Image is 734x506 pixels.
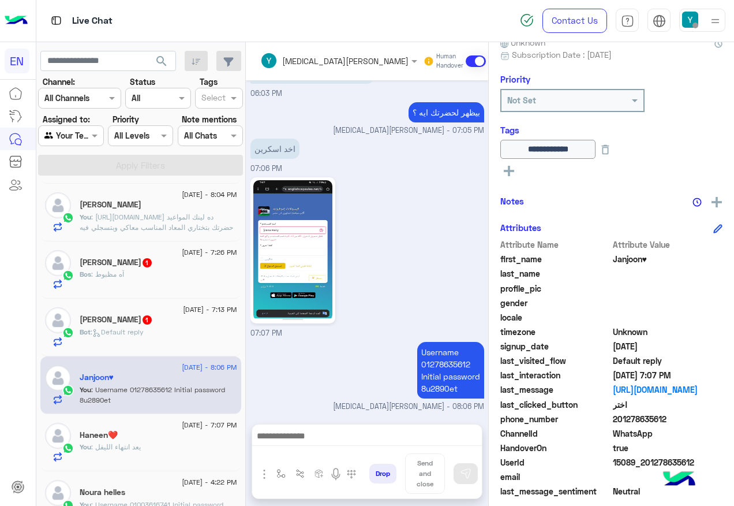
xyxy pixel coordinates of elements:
[500,297,611,309] span: gender
[80,328,91,336] span: Bot
[460,468,471,479] img: send message
[5,9,28,33] img: Logo
[347,470,356,479] img: make a call
[542,9,607,33] a: Contact Us
[295,469,305,478] img: Trigger scenario
[91,328,144,336] span: : Default reply
[45,250,71,276] img: defaultAdmin.png
[182,189,237,200] span: [DATE] - 8:04 PM
[80,213,233,232] span: https://englishcapsules.net/public/ea/tracks/cjaanetu2cnysyfhpvtwolwacofuwv ده لينك المواعيد حضرت...
[250,89,282,98] span: 06:03 PM
[333,401,484,412] span: [MEDICAL_DATA][PERSON_NAME] - 08:06 PM
[500,456,611,468] span: UserId
[62,442,74,454] img: WhatsApp
[43,76,75,88] label: Channel:
[682,12,698,28] img: userImage
[613,456,723,468] span: 15089_201278635612
[91,442,141,451] span: يعد انتهاء الليفل
[182,362,237,373] span: [DATE] - 8:06 PM
[49,13,63,28] img: tab
[182,420,237,430] span: [DATE] - 7:07 PM
[314,469,324,478] img: create order
[143,258,152,267] span: 1
[616,9,639,33] a: tab
[250,139,299,159] p: 14/9/2025, 7:06 PM
[62,270,74,281] img: WhatsApp
[613,442,723,454] span: true
[692,198,702,207] img: notes
[80,430,118,440] h5: Haneen❤️
[369,464,396,483] button: Drop
[436,52,463,70] small: Human Handover
[45,307,71,333] img: defaultAdmin.png
[613,355,723,367] span: Default reply
[45,480,71,506] img: defaultAdmin.png
[621,14,634,28] img: tab
[45,423,71,449] img: defaultAdmin.png
[333,125,484,136] span: [MEDICAL_DATA][PERSON_NAME] - 07:05 PM
[500,36,545,49] span: Unknown
[329,467,343,481] img: send voice note
[417,342,484,399] p: 14/9/2025, 8:06 PM
[500,311,611,323] span: locale
[80,385,91,394] span: You
[113,113,139,125] label: Priority
[45,192,71,218] img: defaultAdmin.png
[405,453,445,494] button: Send and close
[613,384,723,396] a: [URL][DOMAIN_NAME]
[653,14,666,28] img: tab
[500,413,611,425] span: phone_number
[291,464,310,483] button: Trigger scenario
[253,180,332,321] img: 1135858581350858.jpg
[91,270,124,278] span: آه مظبوط
[183,304,237,315] span: [DATE] - 7:13 PM
[613,239,723,251] span: Attribute Value
[613,485,723,497] span: 0
[5,49,29,73] div: EN
[512,49,612,61] span: Subscription Date : [DATE]
[72,13,113,29] p: Live Chat
[257,467,271,481] img: send attachment
[500,369,611,381] span: last_interaction
[155,54,168,68] span: search
[520,13,534,27] img: spinner
[182,247,237,258] span: [DATE] - 7:26 PM
[613,297,723,309] span: null
[148,51,176,76] button: search
[200,91,226,106] div: Select
[409,102,484,122] p: 14/9/2025, 7:05 PM
[43,113,90,125] label: Assigned to:
[500,471,611,483] span: email
[500,384,611,396] span: last_message
[613,340,723,352] span: 2025-07-23T11:05:42.53Z
[62,385,74,396] img: WhatsApp
[80,488,125,497] h5: Noura helles
[500,485,611,497] span: last_message_sentiment
[500,282,611,295] span: profile_pic
[130,76,155,88] label: Status
[500,222,541,233] h6: Attributes
[272,464,291,483] button: select flow
[45,365,71,391] img: defaultAdmin.png
[613,413,723,425] span: 201278635612
[613,311,723,323] span: null
[711,197,722,207] img: add
[80,385,225,404] span: Username 01278635612 Initial password 8u2890et
[80,258,153,267] h5: Bos Bos
[182,477,237,488] span: [DATE] - 4:22 PM
[708,14,722,28] img: profile
[80,373,114,382] h5: Janjoon♥
[62,212,74,224] img: WhatsApp
[500,355,611,367] span: last_visited_flow
[500,125,722,135] h6: Tags
[80,270,91,278] span: Bos
[613,399,723,411] span: اختر
[613,326,723,338] span: Unknown
[613,427,723,440] span: 2
[143,315,152,325] span: 1
[500,442,611,454] span: HandoverOn
[613,471,723,483] span: null
[613,369,723,381] span: 2025-09-14T16:07:21.702Z
[500,326,611,338] span: timezone
[182,113,237,125] label: Note mentions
